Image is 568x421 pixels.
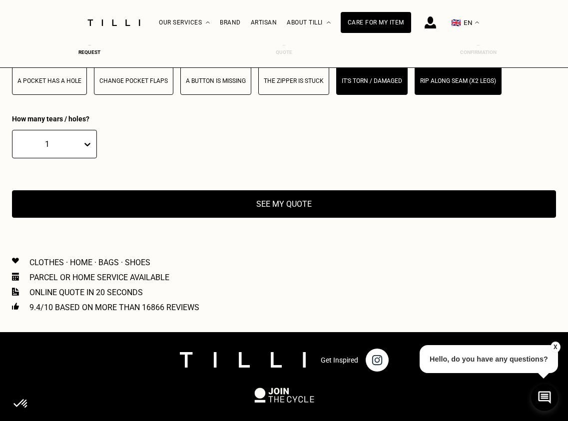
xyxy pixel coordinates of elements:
img: login icon [425,16,436,28]
div: Request [69,49,109,55]
p: Hello, do you have any questions? [420,345,558,373]
p: Change pocket flaps [99,77,168,84]
p: A pocket has a hole [17,77,81,84]
p: It's torn / damaged [342,77,402,84]
div: About Tilli [287,0,331,45]
button: See my quote [12,190,556,218]
img: Icon [12,258,19,264]
p: Parcel or home service available [29,273,169,282]
a: Artisan [251,19,277,26]
button: 🇬🇧 EN [446,0,484,45]
p: The zipper is stuck [264,77,324,84]
p: 9.4/10 based on more than 16866 reviews [29,303,199,312]
button: Rip along seam (x2 legs) [415,66,502,95]
img: Tilli seamstress service logo [84,19,144,26]
div: Our Services [159,0,210,45]
p: Clothes · Home · Bags · Shoes [29,258,150,267]
p: Rip along seam (x2 legs) [420,77,496,84]
button: A pocket has a hole [12,66,87,95]
div: Quote [264,49,304,55]
button: The zipper is stuck [258,66,329,95]
a: Care for my item [341,12,411,33]
button: X [551,342,561,353]
img: Icon [12,303,19,310]
img: logo Tilli [180,352,306,368]
img: menu déroulant [475,21,479,24]
button: A button is missing [180,66,251,95]
span: 🇬🇧 [451,18,461,27]
button: Change pocket flaps [94,66,173,95]
img: Instagram page of Tilli, an at-home alteration service [366,349,389,372]
p: Get Inspired [321,356,358,364]
img: About dropdown menu [327,21,331,24]
img: Dropdown menu [206,21,210,24]
div: Confirmation [459,49,499,55]
img: Icon [12,288,19,296]
p: Online quote in 20 seconds [29,288,143,297]
div: How many tears / holes? [12,115,556,123]
img: logo Join The Cycle [254,388,314,403]
button: It's torn / damaged [336,66,408,95]
a: Brand [220,19,241,26]
div: 1 [17,139,77,149]
img: Icon [12,273,19,281]
p: A button is missing [186,77,246,84]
